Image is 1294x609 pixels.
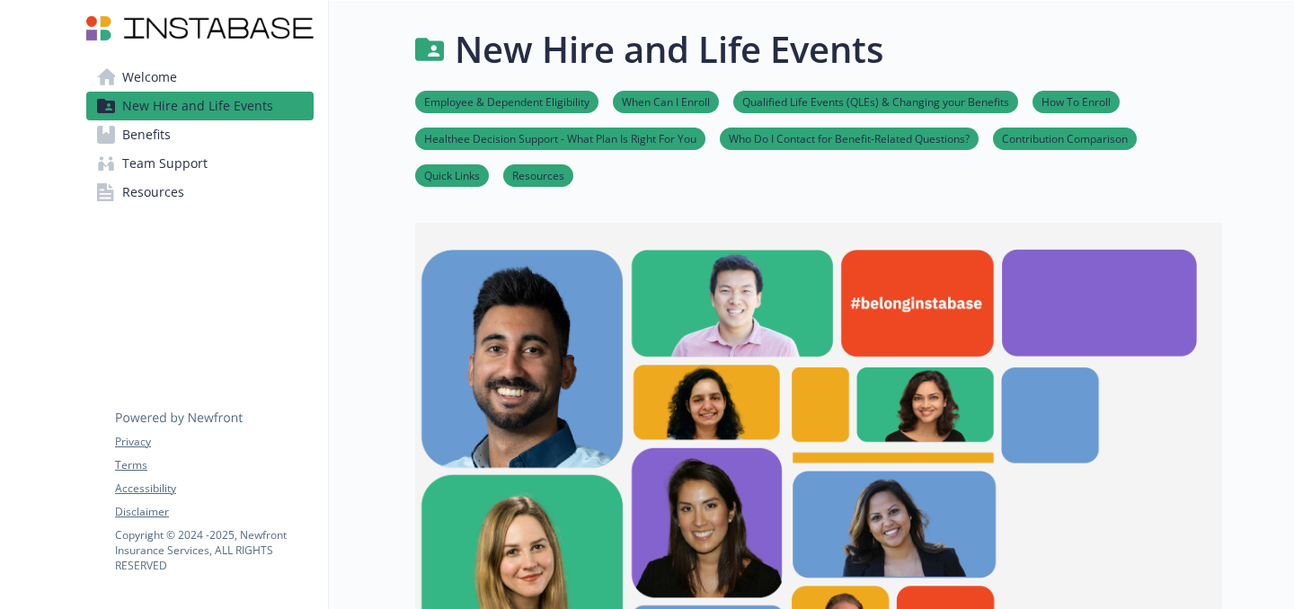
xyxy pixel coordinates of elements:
a: New Hire and Life Events [86,92,314,120]
a: Team Support [86,149,314,178]
a: When Can I Enroll [613,93,719,110]
a: Accessibility [115,481,313,497]
a: Employee & Dependent Eligibility [415,93,598,110]
a: Healthee Decision Support - What Plan Is Right For You [415,129,705,146]
a: Welcome [86,63,314,92]
h1: New Hire and Life Events [455,22,883,76]
a: Who Do I Contact for Benefit-Related Questions? [720,129,979,146]
span: Resources [122,178,184,207]
a: Quick Links [415,166,489,183]
a: Terms [115,457,313,473]
a: Resources [86,178,314,207]
span: Benefits [122,120,171,149]
a: Qualified Life Events (QLEs) & Changing your Benefits [733,93,1018,110]
p: Copyright © 2024 - 2025 , Newfront Insurance Services, ALL RIGHTS RESERVED [115,527,313,573]
a: Disclaimer [115,504,313,520]
a: How To Enroll [1033,93,1120,110]
a: Resources [503,166,573,183]
a: Contribution Comparison [993,129,1137,146]
a: Benefits [86,120,314,149]
span: Welcome [122,63,177,92]
a: Privacy [115,434,313,450]
span: New Hire and Life Events [122,92,273,120]
span: Team Support [122,149,208,178]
